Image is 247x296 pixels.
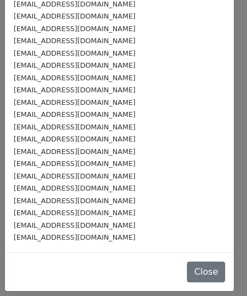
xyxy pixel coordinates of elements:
[14,159,136,168] small: [EMAIL_ADDRESS][DOMAIN_NAME]
[14,147,136,156] small: [EMAIL_ADDRESS][DOMAIN_NAME]
[14,86,136,94] small: [EMAIL_ADDRESS][DOMAIN_NAME]
[192,244,247,296] iframe: Chat Widget
[14,25,136,33] small: [EMAIL_ADDRESS][DOMAIN_NAME]
[14,184,136,192] small: [EMAIL_ADDRESS][DOMAIN_NAME]
[14,61,136,69] small: [EMAIL_ADDRESS][DOMAIN_NAME]
[14,197,136,205] small: [EMAIL_ADDRESS][DOMAIN_NAME]
[14,172,136,180] small: [EMAIL_ADDRESS][DOMAIN_NAME]
[187,262,225,282] button: Close
[14,98,136,106] small: [EMAIL_ADDRESS][DOMAIN_NAME]
[14,12,136,20] small: [EMAIL_ADDRESS][DOMAIN_NAME]
[14,209,136,217] small: [EMAIL_ADDRESS][DOMAIN_NAME]
[14,74,136,82] small: [EMAIL_ADDRESS][DOMAIN_NAME]
[14,233,136,241] small: [EMAIL_ADDRESS][DOMAIN_NAME]
[14,37,136,45] small: [EMAIL_ADDRESS][DOMAIN_NAME]
[14,135,136,143] small: [EMAIL_ADDRESS][DOMAIN_NAME]
[14,110,136,119] small: [EMAIL_ADDRESS][DOMAIN_NAME]
[14,49,136,57] small: [EMAIL_ADDRESS][DOMAIN_NAME]
[14,221,136,229] small: [EMAIL_ADDRESS][DOMAIN_NAME]
[14,123,136,131] small: [EMAIL_ADDRESS][DOMAIN_NAME]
